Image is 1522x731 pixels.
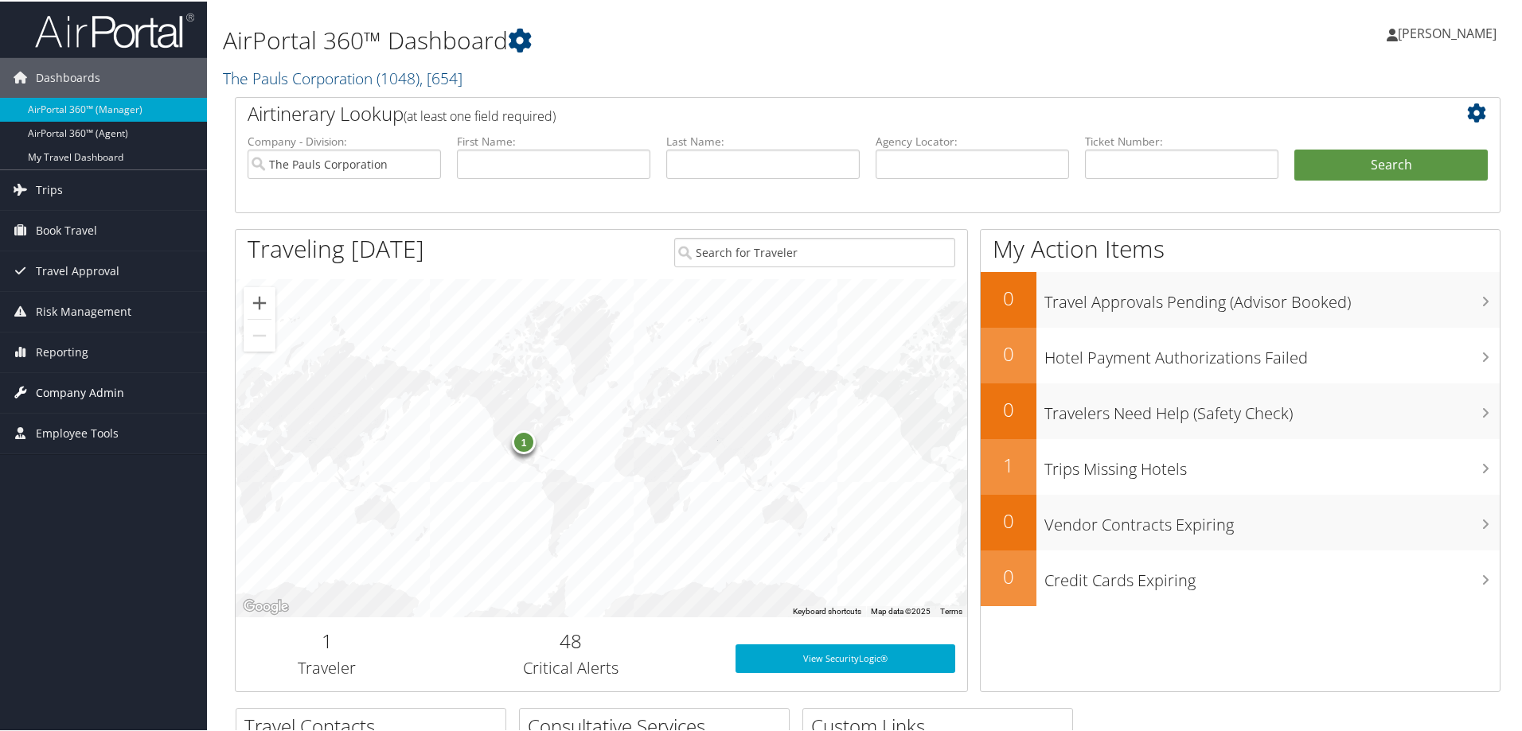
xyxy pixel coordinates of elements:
span: Reporting [36,331,88,371]
span: Map data ©2025 [871,605,931,614]
h2: 48 [431,626,712,653]
span: [PERSON_NAME] [1398,23,1497,41]
h1: My Action Items [981,231,1500,264]
span: Book Travel [36,209,97,249]
a: View SecurityLogic® [736,643,955,671]
span: Dashboards [36,56,100,96]
input: Search for Traveler [674,236,955,266]
h2: 1 [981,450,1036,477]
a: Open this area in Google Maps (opens a new window) [240,595,292,616]
span: Employee Tools [36,412,119,452]
h2: 0 [981,506,1036,533]
label: First Name: [457,132,650,148]
h2: 0 [981,339,1036,366]
span: Company Admin [36,371,124,411]
label: Last Name: [666,132,860,148]
span: ( 1048 ) [377,66,420,87]
button: Keyboard shortcuts [793,605,861,616]
label: Agency Locator: [876,132,1069,148]
h3: Travelers Need Help (Safety Check) [1044,393,1500,423]
h2: Airtinerary Lookup [248,99,1383,126]
div: 1 [512,429,536,453]
a: 0Travel Approvals Pending (Advisor Booked) [981,270,1500,326]
a: Terms (opens in new tab) [940,605,962,614]
a: 1Trips Missing Hotels [981,437,1500,493]
span: (at least one field required) [404,106,556,123]
h1: Traveling [DATE] [248,231,424,264]
a: 0Vendor Contracts Expiring [981,493,1500,549]
h3: Critical Alerts [431,655,712,678]
a: 0Hotel Payment Authorizations Failed [981,326,1500,382]
button: Zoom out [244,318,275,350]
a: The Pauls Corporation [223,66,462,87]
a: 0Credit Cards Expiring [981,549,1500,605]
h3: Vendor Contracts Expiring [1044,504,1500,535]
label: Ticket Number: [1085,132,1278,148]
a: [PERSON_NAME] [1387,8,1512,56]
h3: Traveler [248,655,407,678]
span: Risk Management [36,290,131,330]
span: , [ 654 ] [420,66,462,87]
span: Travel Approval [36,250,119,290]
img: airportal-logo.png [35,10,194,48]
img: Google [240,595,292,616]
h3: Hotel Payment Authorizations Failed [1044,337,1500,367]
h2: 0 [981,395,1036,422]
h1: AirPortal 360™ Dashboard [223,22,1083,56]
span: Trips [36,169,63,208]
button: Search [1294,148,1488,180]
h2: 1 [248,626,407,653]
h3: Trips Missing Hotels [1044,449,1500,479]
h3: Credit Cards Expiring [1044,560,1500,590]
h2: 0 [981,283,1036,310]
button: Zoom in [244,286,275,317]
h3: Travel Approvals Pending (Advisor Booked) [1044,282,1500,312]
h2: 0 [981,562,1036,589]
a: 0Travelers Need Help (Safety Check) [981,382,1500,437]
label: Company - Division: [248,132,441,148]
